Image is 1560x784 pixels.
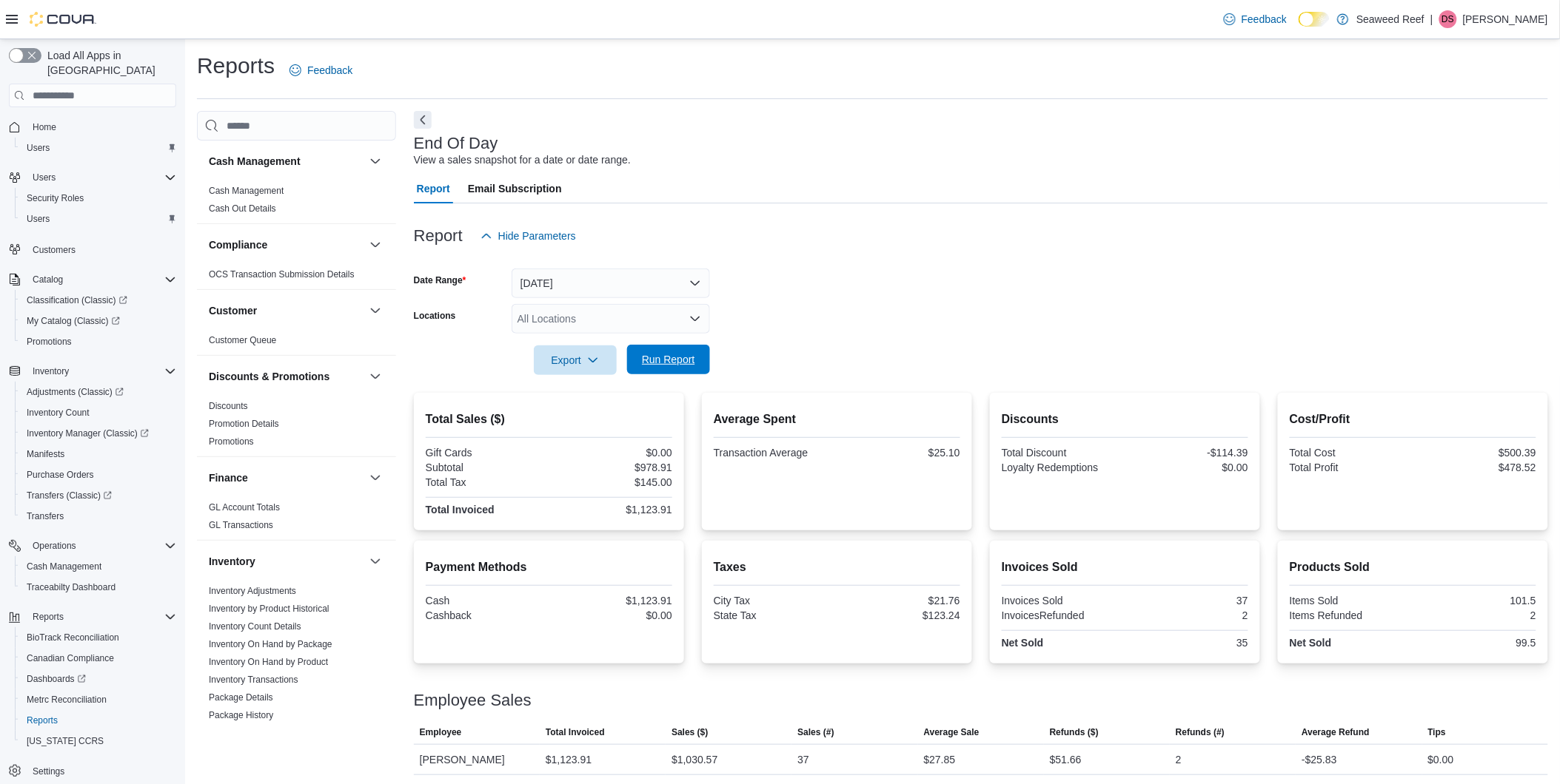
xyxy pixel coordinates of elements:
h2: Total Sales ($) [426,410,672,428]
button: Inventory [366,552,384,570]
span: Inventory Manager (Classic) [27,428,149,439]
span: Inventory On Hand by Package [209,638,332,650]
span: Average Sale [924,726,980,738]
div: $51.66 [1050,751,1082,768]
button: Manifests [15,444,182,464]
a: Package History [209,710,273,720]
p: | [1430,10,1433,28]
span: Manifests [27,448,64,460]
span: Adjustments (Classic) [21,383,176,401]
div: 35 [1128,637,1248,649]
span: Users [27,169,176,186]
a: GL Transactions [209,520,273,530]
a: BioTrack Reconciliation [21,629,125,646]
button: Open list of options [689,313,701,325]
span: Email Subscription [468,174,562,203]
input: Dark Mode [1299,12,1330,27]
div: $123.24 [840,609,960,621]
span: Inventory Adjustments [209,585,296,597]
a: Canadian Compliance [21,649,120,667]
h3: Finance [209,470,248,485]
div: $1,123.91 [552,595,672,606]
div: 2 [1416,609,1536,621]
div: Gift Cards [426,447,546,459]
span: Operations [27,537,176,555]
span: Inventory Count [21,404,176,422]
span: Promotions [209,436,254,447]
button: Users [15,209,182,229]
span: Classification (Classic) [21,291,176,309]
div: -$25.83 [1302,751,1336,768]
span: Cash Management [27,561,101,572]
span: Load All Apps in [GEOGRAPHIC_DATA] [41,48,176,78]
div: $27.85 [924,751,956,768]
span: Run Report [642,352,695,367]
span: Inventory Count [27,407,90,419]
div: $0.00 [552,447,672,459]
div: City Tax [714,595,834,606]
a: Inventory Manager (Classic) [21,425,155,442]
strong: Total Invoiced [426,504,495,516]
span: Promotions [21,333,176,351]
span: Promotions [27,336,72,348]
button: [US_STATE] CCRS [15,731,182,751]
a: Security Roles [21,189,90,207]
span: My Catalog (Classic) [27,315,120,327]
div: Cash [426,595,546,606]
a: Inventory Adjustments [209,586,296,596]
h3: Cash Management [209,154,301,169]
span: Transfers (Classic) [21,487,176,504]
a: Product Expirations [209,728,286,738]
p: Seaweed Reef [1356,10,1425,28]
span: Transfers [21,507,176,525]
button: Users [3,167,182,188]
div: Total Profit [1290,462,1410,473]
a: Home [27,118,62,136]
div: Total Tax [426,476,546,488]
span: Users [27,213,50,225]
span: Average Refund [1302,726,1370,738]
h3: Compliance [209,237,267,252]
button: Customer [209,303,364,318]
div: $25.10 [840,447,960,459]
a: Purchase Orders [21,466,100,484]
button: Reports [3,606,182,627]
span: Sales (#) [797,726,834,738]
span: Inventory Transactions [209,674,298,686]
span: GL Account Totals [209,501,280,513]
span: Purchase Orders [27,469,94,481]
span: Catalog [27,271,176,288]
div: $0.00 [1128,462,1248,473]
a: Cash Out Details [209,203,276,214]
span: Purchase Orders [21,466,176,484]
button: Security Roles [15,188,182,209]
a: Settings [27,763,70,780]
button: Inventory [3,361,182,382]
button: Inventory [209,554,364,569]
div: $978.91 [552,462,672,473]
div: Total Cost [1290,447,1410,459]
span: Hide Parameters [498,229,576,243]
a: Inventory On Hand by Product [209,657,328,667]
button: Catalog [3,269,182,290]
button: Transfers [15,506,182,527]
a: Promotions [21,333,78,351]
span: Export [543,345,608,375]
span: Metrc Reconciliation [21,691,176,709]
span: Inventory Manager (Classic) [21,425,176,442]
span: Promotion Details [209,418,279,430]
div: $500.39 [1416,447,1536,459]
span: Adjustments (Classic) [27,386,124,398]
span: Washington CCRS [21,732,176,750]
span: Inventory [33,365,69,377]
div: $0.00 [1428,751,1454,768]
span: Discounts [209,400,248,412]
span: GL Transactions [209,519,273,531]
span: Inventory Count Details [209,621,301,632]
a: Dashboards [21,670,92,688]
h2: Products Sold [1290,558,1536,576]
span: Refunds ($) [1050,726,1099,738]
h3: Discounts & Promotions [209,369,329,384]
div: $21.76 [840,595,960,606]
div: David Schwab [1439,10,1457,28]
